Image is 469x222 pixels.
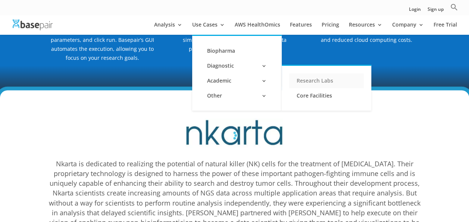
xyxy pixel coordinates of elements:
a: Other [200,88,274,103]
a: Research Labs [289,73,364,88]
a: Company [392,22,424,35]
a: Diagnostic [200,58,274,73]
a: Sign up [428,7,444,15]
a: AWS HealthOmics [235,22,280,35]
iframe: Drift Widget Chat Controller [432,185,460,213]
a: Resources [349,22,382,35]
a: Features [290,22,312,35]
a: Biopharma [200,43,274,58]
a: Login [409,7,421,15]
img: Basepair [13,19,53,30]
a: Search Icon Link [450,3,458,15]
a: Use Cases [192,22,225,35]
a: Core Facilities [289,88,364,103]
a: Free Trial [434,22,457,35]
a: Analysis [154,22,182,35]
a: Academic [200,73,274,88]
svg: Search [450,3,458,11]
img: nkarta-480x147 [186,118,283,148]
a: Pricing [322,22,339,35]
